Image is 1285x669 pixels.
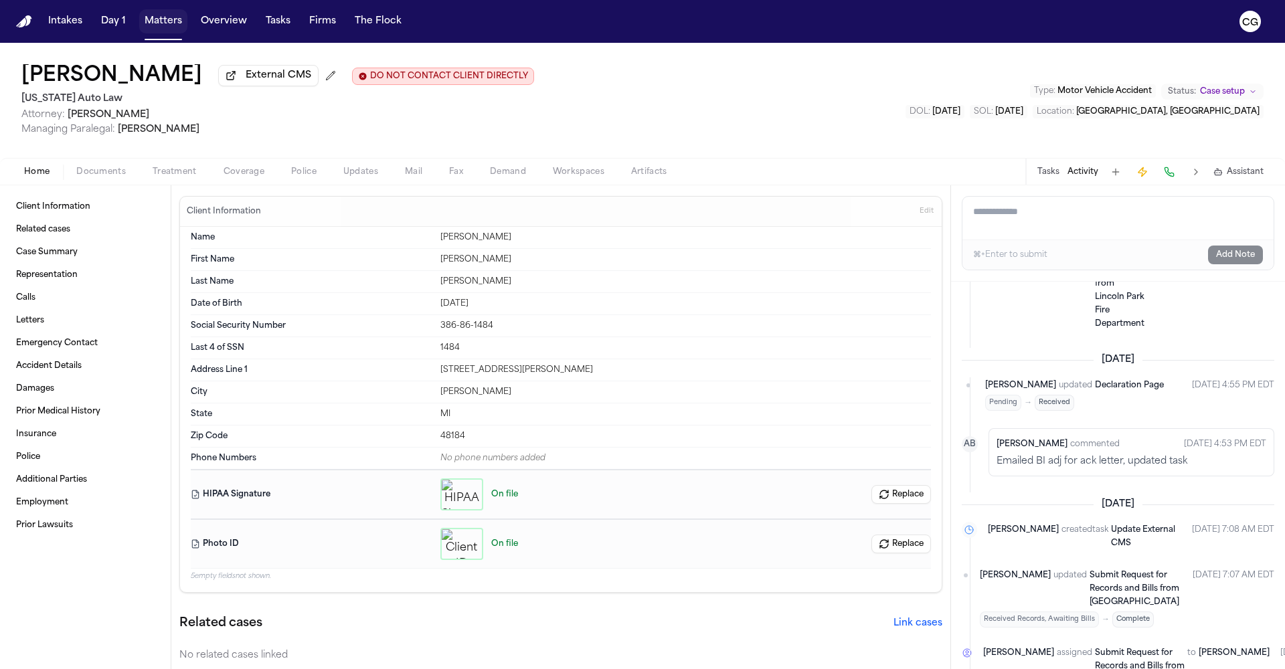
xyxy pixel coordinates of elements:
img: Finch Logo [16,15,32,28]
span: [GEOGRAPHIC_DATA], [GEOGRAPHIC_DATA] [1076,108,1260,116]
div: 1484 [440,343,931,353]
button: Matters [139,9,187,33]
dt: Address Line 1 [191,365,432,375]
a: Case Summary [11,242,160,263]
div: AB [962,436,978,452]
span: Status: [1168,86,1196,97]
span: [PERSON_NAME] [988,523,1059,550]
button: Firms [304,9,341,33]
span: Assistant [1227,167,1264,177]
div: 48184 [440,431,931,442]
button: Edit Type: Motor Vehicle Accident [1030,84,1156,98]
dt: Social Security Number [191,320,432,331]
button: Tasks [260,9,296,33]
time: October 14, 2025 at 4:53 PM [1184,436,1266,452]
span: [DATE] [1094,498,1142,511]
a: Declaration Page [1095,379,1164,392]
span: updated [1059,379,1092,392]
span: DO NOT CONTACT CLIENT DIRECTLY [370,71,528,82]
span: Police [291,167,317,177]
dt: Name [191,232,432,243]
span: [DATE] [995,108,1023,116]
span: Home [24,167,50,177]
dt: City [191,387,432,397]
span: commented [1070,438,1120,451]
button: Tasks [1037,167,1059,177]
button: Add Task [1106,163,1125,181]
dt: Zip Code [191,431,432,442]
button: Add Note [1208,246,1263,264]
p: 5 empty fields not shown. [191,571,931,581]
span: [DATE] [1094,353,1142,367]
div: [PERSON_NAME] [440,387,931,397]
a: Home [16,15,32,28]
span: Demand [490,167,526,177]
span: Coverage [224,167,264,177]
button: The Flock [349,9,407,33]
span: [PERSON_NAME] [68,110,149,120]
a: Overview [195,9,252,33]
button: Edit matter name [21,64,202,88]
button: Change status from Case setup [1161,84,1264,100]
div: ⌘+Enter to submit [973,250,1047,260]
button: Assistant [1213,167,1264,177]
span: [PERSON_NAME] [980,569,1051,609]
a: Police [11,446,160,468]
a: Representation [11,264,160,286]
button: Activity [1067,167,1098,177]
span: [DATE] [932,108,960,116]
a: Prior Medical History [11,401,160,422]
button: Edit client contact restriction [352,68,534,85]
button: Make a Call [1160,163,1179,181]
a: Prior Lawsuits [11,514,160,536]
span: Declaration Page [1095,381,1164,389]
span: created task [1061,523,1108,550]
div: No phone numbers added [440,453,931,464]
dt: Last Name [191,276,432,287]
div: [DATE] [440,298,931,309]
span: → [1024,397,1032,408]
span: Submit Request for Records and Bills from [GEOGRAPHIC_DATA] [1090,571,1179,606]
button: Edit SOL: 2028-08-18 [970,105,1027,118]
a: Accident Details [11,355,160,377]
button: Edit Location: Lincoln Park, MI [1033,105,1264,118]
time: October 14, 2025 at 4:55 PM [1192,379,1274,411]
button: Create Immediate Task [1133,163,1152,181]
span: [PERSON_NAME] [118,124,199,134]
a: Submit Request for Records and Bills from [GEOGRAPHIC_DATA] [1090,569,1182,609]
a: Related cases [11,219,160,240]
span: Fax [449,167,463,177]
span: Workspaces [553,167,604,177]
span: Treatment [153,167,197,177]
a: Calls [11,287,160,308]
button: Day 1 [96,9,131,33]
span: Update External CMS [1111,526,1175,547]
dt: Last 4 of SSN [191,343,432,353]
span: Received Records, Awaiting Bills [980,611,1099,628]
span: Attorney: [21,110,65,120]
h3: Client Information [184,206,264,217]
span: Artifacts [631,167,667,177]
div: [PERSON_NAME] [440,232,931,243]
dt: HIPAA Signature [191,478,432,510]
a: Emergency Contact [11,332,160,354]
button: Replace [871,535,931,553]
div: MI [440,409,931,419]
span: Location : [1037,108,1074,116]
span: SOL : [974,108,993,116]
span: External CMS [246,69,311,82]
a: Additional Parties [11,469,160,490]
span: Mail [405,167,422,177]
span: DOL : [910,108,930,116]
button: Edit [916,201,938,222]
span: Complete [1112,611,1154,628]
span: Pending [985,395,1021,411]
dt: Photo ID [191,528,432,560]
span: updated [1053,569,1087,609]
button: External CMS [218,65,319,86]
span: → [1102,614,1110,625]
